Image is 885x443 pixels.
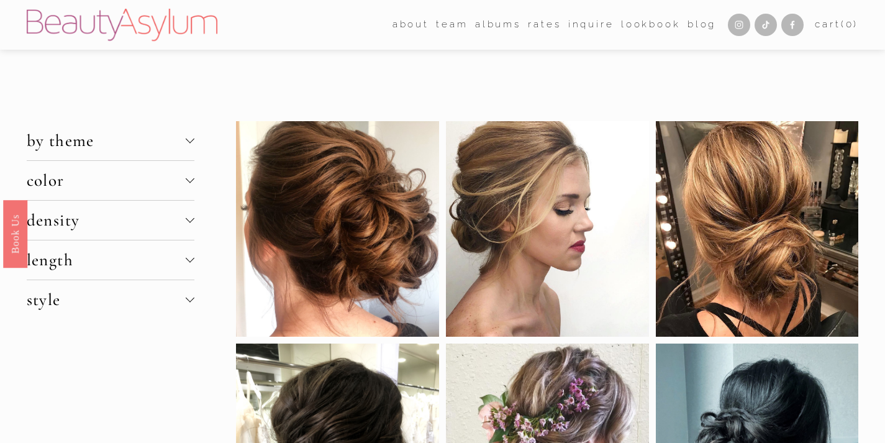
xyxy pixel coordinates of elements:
[27,280,194,319] button: style
[475,16,521,35] a: albums
[781,14,804,36] a: Facebook
[621,16,681,35] a: Lookbook
[728,14,750,36] a: Instagram
[688,16,716,35] a: Blog
[27,130,186,151] span: by theme
[841,19,858,30] span: ( )
[3,199,27,267] a: Book Us
[27,210,186,231] span: density
[528,16,561,35] a: Rates
[755,14,777,36] a: TikTok
[393,16,429,34] span: about
[27,250,186,270] span: length
[27,170,186,191] span: color
[393,16,429,35] a: folder dropdown
[815,16,858,34] a: 0 items in cart
[27,240,194,280] button: length
[846,19,854,30] span: 0
[436,16,468,35] a: folder dropdown
[27,161,194,200] button: color
[568,16,614,35] a: Inquire
[27,290,186,310] span: style
[436,16,468,34] span: team
[27,9,217,41] img: Beauty Asylum | Bridal Hair &amp; Makeup Charlotte &amp; Atlanta
[27,121,194,160] button: by theme
[27,201,194,240] button: density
